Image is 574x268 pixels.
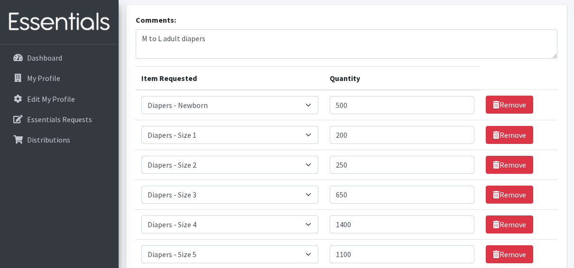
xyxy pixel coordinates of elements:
[486,215,533,233] a: Remove
[136,66,324,90] th: Item Requested
[27,53,62,63] p: Dashboard
[4,110,115,129] a: Essentials Requests
[324,66,480,90] th: Quantity
[4,6,115,38] img: HumanEssentials
[486,126,533,144] a: Remove
[4,89,115,108] a: Edit My Profile
[27,94,75,104] p: Edit My Profile
[4,69,115,88] a: My Profile
[486,156,533,174] a: Remove
[486,96,533,114] a: Remove
[486,186,533,204] a: Remove
[27,115,92,124] p: Essentials Requests
[4,130,115,149] a: Distributions
[27,73,60,83] p: My Profile
[486,245,533,263] a: Remove
[4,48,115,67] a: Dashboard
[27,135,70,144] p: Distributions
[136,14,176,26] label: Comments:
